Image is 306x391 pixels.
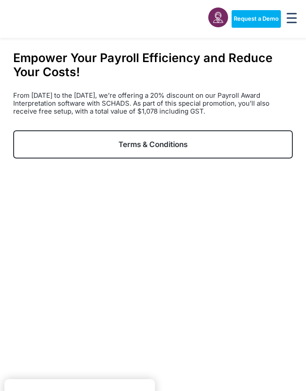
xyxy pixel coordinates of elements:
[118,140,188,149] span: Terms & Conditions
[284,10,300,28] div: Menu Toggle
[13,51,293,80] h1: Empower Your Payroll Efficiency and Reduce Your Costs!
[234,15,279,22] span: Request a Demo
[13,92,293,115] p: From [DATE] to the [DATE], we’re offering a 20% discount on our Payroll Award Interpretation soft...
[7,12,68,26] img: CareMaster Logo
[13,130,293,159] a: Terms & Conditions
[232,10,281,28] a: Request a Demo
